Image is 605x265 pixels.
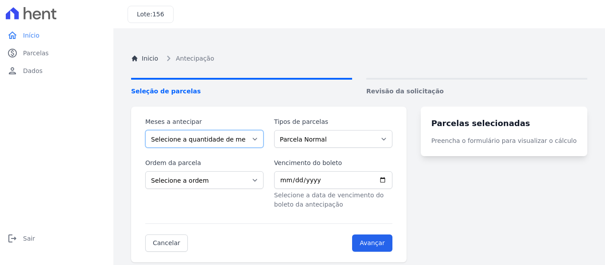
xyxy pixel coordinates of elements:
[431,117,577,129] h3: Parcelas selecionadas
[137,10,164,19] h3: Lote:
[431,136,577,146] p: Preencha o formulário para visualizar o cálculo
[131,53,587,64] nav: Breadcrumb
[145,234,188,252] a: Cancelar
[145,117,264,127] label: Meses a antecipar
[4,62,110,80] a: personDados
[145,158,264,168] label: Ordem da parcela
[152,11,164,18] span: 156
[7,233,18,244] i: logout
[23,31,39,40] span: Início
[23,234,35,243] span: Sair
[366,87,587,96] span: Revisão da solicitação
[7,65,18,76] i: person
[176,54,214,63] span: Antecipação
[274,158,392,168] label: Vencimento do boleto
[131,78,587,96] nav: Progress
[131,87,352,96] span: Seleção de parcelas
[274,117,392,127] label: Tipos de parcelas
[131,54,158,63] a: Inicio
[7,30,18,41] i: home
[352,234,392,252] input: Avançar
[23,49,49,58] span: Parcelas
[4,27,110,44] a: homeInício
[274,191,392,209] p: Selecione a data de vencimento do boleto da antecipação
[7,48,18,58] i: paid
[4,44,110,62] a: paidParcelas
[23,66,43,75] span: Dados
[4,230,110,247] a: logoutSair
